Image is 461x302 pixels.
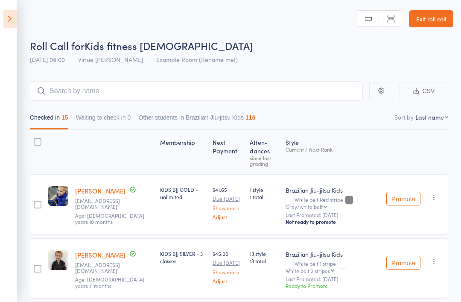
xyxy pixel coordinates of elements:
[286,212,379,218] small: Last Promoted: [DATE]
[156,55,238,64] span: Example Room (Rename me!)
[250,186,278,193] span: 1 style
[400,82,448,100] button: CSV
[160,186,206,200] div: KIDS BJJ GOLD - unlimited
[246,134,282,170] div: Atten­dances
[157,134,209,170] div: Membership
[85,38,253,53] span: Kids fitness [DEMOGRAPHIC_DATA]
[48,250,68,270] img: image1721196710.png
[61,114,68,121] div: 15
[75,212,144,225] span: Age: [DEMOGRAPHIC_DATA] years 10 months
[75,250,125,259] a: [PERSON_NAME]
[282,134,383,170] div: Style
[78,55,143,64] span: Virtue [PERSON_NAME]
[213,269,243,275] a: Show more
[209,134,246,170] div: Next Payment
[286,218,379,225] div: Not ready to promote
[286,268,330,273] div: White belt 2 stripes
[286,250,379,258] div: Brazilian Jiu-jitsu Kids
[245,114,255,121] div: 116
[138,110,255,129] button: Other students in Brazilian Jiu-jitsu Kids116
[394,113,414,121] label: Sort by
[415,113,444,121] div: Last name
[213,186,243,220] div: $41.65
[76,110,131,129] button: Waiting to check in0
[30,55,65,64] span: [DATE] 09:00
[409,10,453,27] a: Exit roll call
[250,155,278,166] div: since last grading
[213,214,243,220] a: Adjust
[213,205,243,211] a: Show more
[213,278,243,284] a: Adjust
[250,193,278,200] span: 1 total
[213,196,243,202] small: Due [DATE]
[128,114,131,121] div: 0
[48,186,68,206] img: image1753773615.png
[75,262,131,274] small: Daisyvoid@gmail.com
[286,282,379,289] div: Ready to Promote
[160,250,206,264] div: KIDS BJJ SILVER - 3 classes
[75,198,131,210] small: Mickandjenna@live.com
[75,186,125,195] a: [PERSON_NAME]
[30,38,85,53] span: Roll Call for
[286,186,379,194] div: Brazilian Jiu-jitsu Kids
[30,110,68,129] button: Checked in15
[286,276,379,282] small: Last Promoted: [DATE]
[386,192,420,205] button: Promote
[286,261,379,273] div: White belt 1 stripe
[286,147,379,152] div: Current / Next Rank
[250,257,278,264] span: 13 total
[75,276,144,289] span: Age: [DEMOGRAPHIC_DATA] years 11 months
[30,81,363,101] input: Search by name
[286,204,323,209] div: Grey/white belt
[213,260,243,266] small: Due [DATE]
[213,250,243,284] div: $45.00
[250,250,278,257] span: 13 style
[386,256,420,270] button: Promote
[286,196,379,209] div: White belt Red stripe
